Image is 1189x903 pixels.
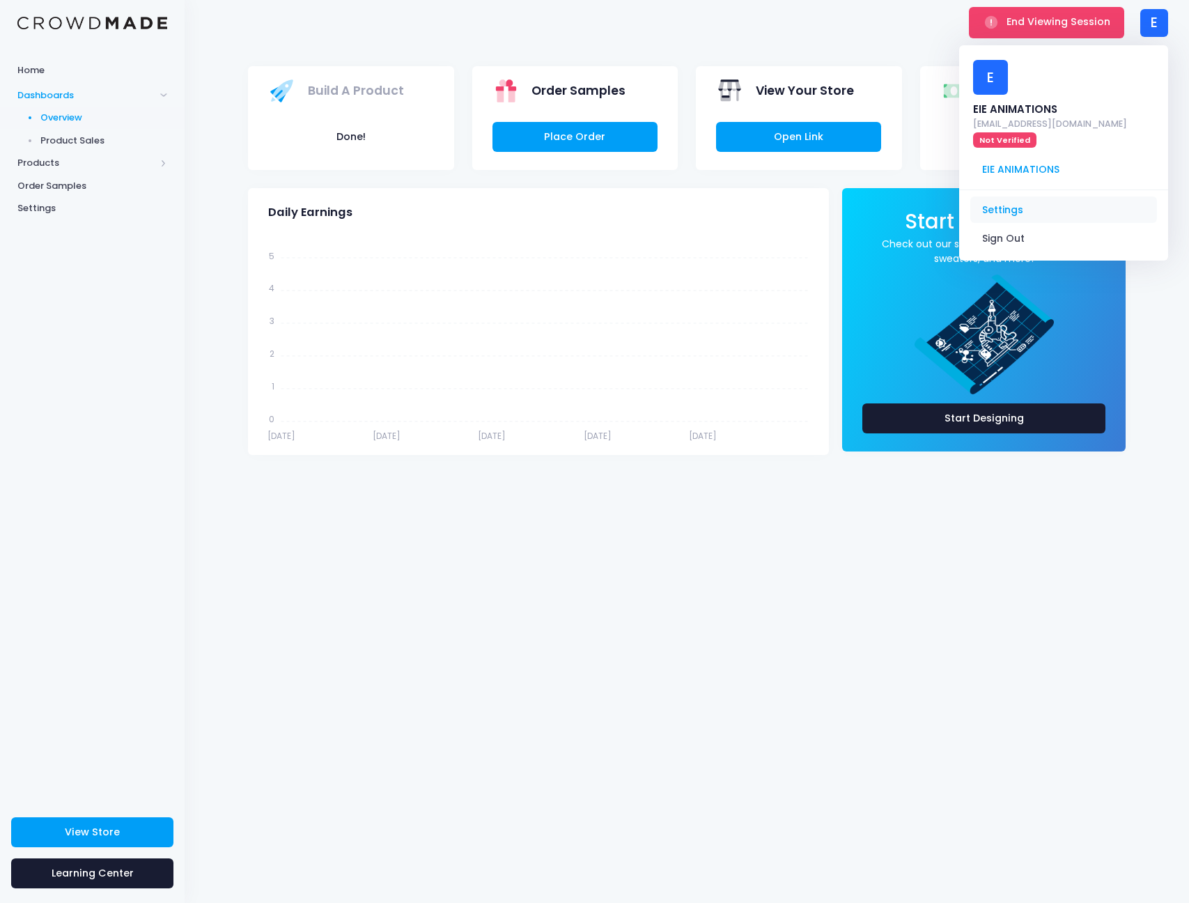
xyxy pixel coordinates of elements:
div: E [1140,9,1168,37]
tspan: [DATE] [267,430,295,442]
span: Settings [17,201,167,215]
button: Done! [268,122,433,152]
span: EIE ANIMATIONS [970,156,1157,183]
span: Product Sales [40,134,168,148]
span: Start Designing [905,207,1064,236]
span: Overview [40,111,168,125]
button: End Viewing Session [969,7,1124,38]
a: View Store [11,817,173,847]
a: Check out our selection of shirts, hoodies, sweaters, and more! [862,237,1105,266]
span: Dashboards [17,88,155,102]
span: Order Samples [17,179,167,193]
span: Home [17,63,167,77]
a: Start Designing [862,403,1105,433]
button: Done! [940,122,1105,152]
a: Settings [970,196,1157,223]
span: Learning Center [52,866,134,880]
div: E [973,60,1008,95]
tspan: [DATE] [478,430,506,442]
tspan: [DATE] [584,430,612,442]
span: Not Verified [973,132,1037,148]
a: Learning Center [11,858,173,888]
tspan: 3 [270,315,274,327]
tspan: 0 [269,413,274,425]
tspan: [DATE] [373,430,401,442]
a: Place Order [492,122,658,152]
img: Logo [17,17,167,30]
a: Start Designing [905,219,1064,232]
span: View Store [65,825,120,839]
tspan: 2 [270,348,274,360]
span: End Viewing Session [1007,15,1110,29]
span: Products [17,156,155,170]
a: [EMAIL_ADDRESS][DOMAIN_NAME] Not Verified [973,118,1127,148]
div: EIE ANIMATIONS [973,102,1127,117]
tspan: 4 [269,282,274,294]
tspan: [DATE] [689,430,717,442]
span: Order Samples [531,82,625,100]
span: Build A Product [308,82,404,100]
a: Sign Out [970,226,1157,252]
span: Daily Earnings [268,206,352,219]
tspan: 5 [269,249,274,261]
a: Open Link [716,122,881,152]
span: View Your Store [756,82,854,100]
tspan: 1 [272,380,274,392]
